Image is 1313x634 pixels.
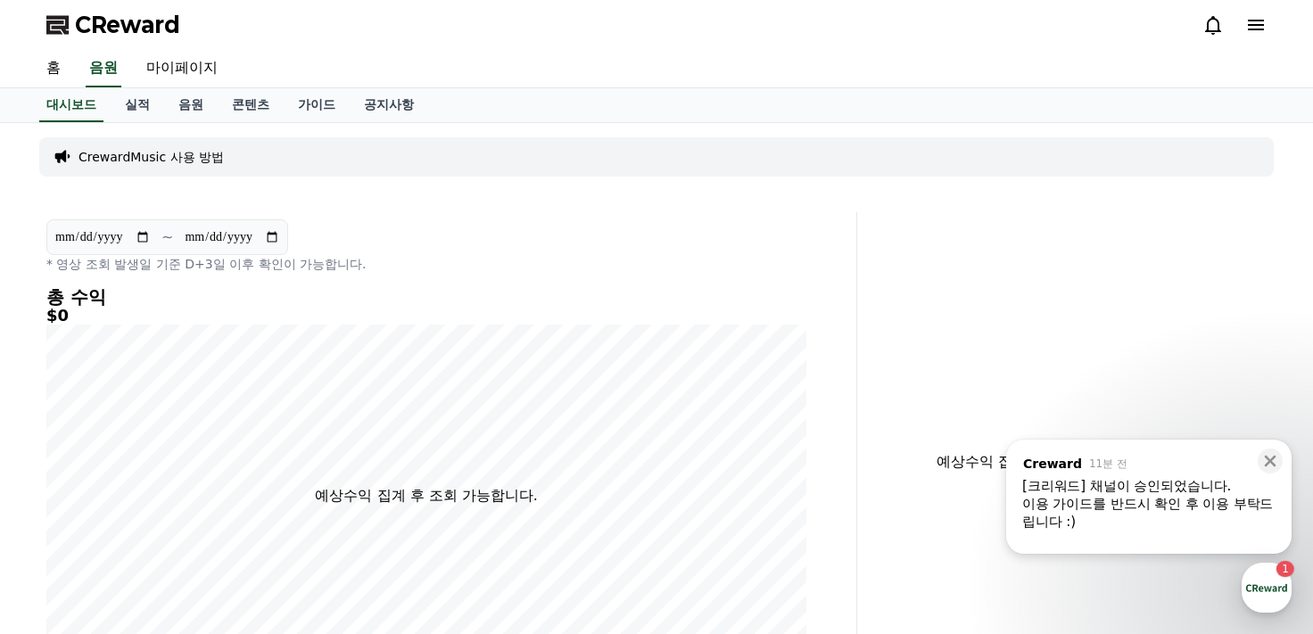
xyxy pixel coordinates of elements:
span: 홈 [56,513,67,527]
a: 마이페이지 [132,50,232,87]
p: * 영상 조회 발생일 기준 D+3일 이후 확인이 가능합니다. [46,255,806,273]
a: 실적 [111,88,164,122]
a: 대시보드 [39,88,103,122]
span: 설정 [276,513,297,527]
a: 콘텐츠 [218,88,284,122]
a: 1대화 [118,486,230,531]
a: 홈 [32,50,75,87]
a: 음원 [86,50,121,87]
p: 예상수익 집계 후 조회 가능합니다. [315,485,537,506]
a: 설정 [230,486,343,531]
h4: 총 수익 [46,287,806,307]
a: CReward [46,11,180,39]
span: 1 [181,485,187,499]
p: ~ [161,226,173,248]
a: CrewardMusic 사용 방법 [78,148,224,166]
span: 대화 [163,514,185,528]
a: 공지사항 [350,88,428,122]
a: 홈 [5,486,118,531]
a: 가이드 [284,88,350,122]
a: 음원 [164,88,218,122]
h5: $0 [46,307,806,325]
p: 예상수익 집계 후 조회 가능합니다. [871,451,1224,473]
span: CReward [75,11,180,39]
